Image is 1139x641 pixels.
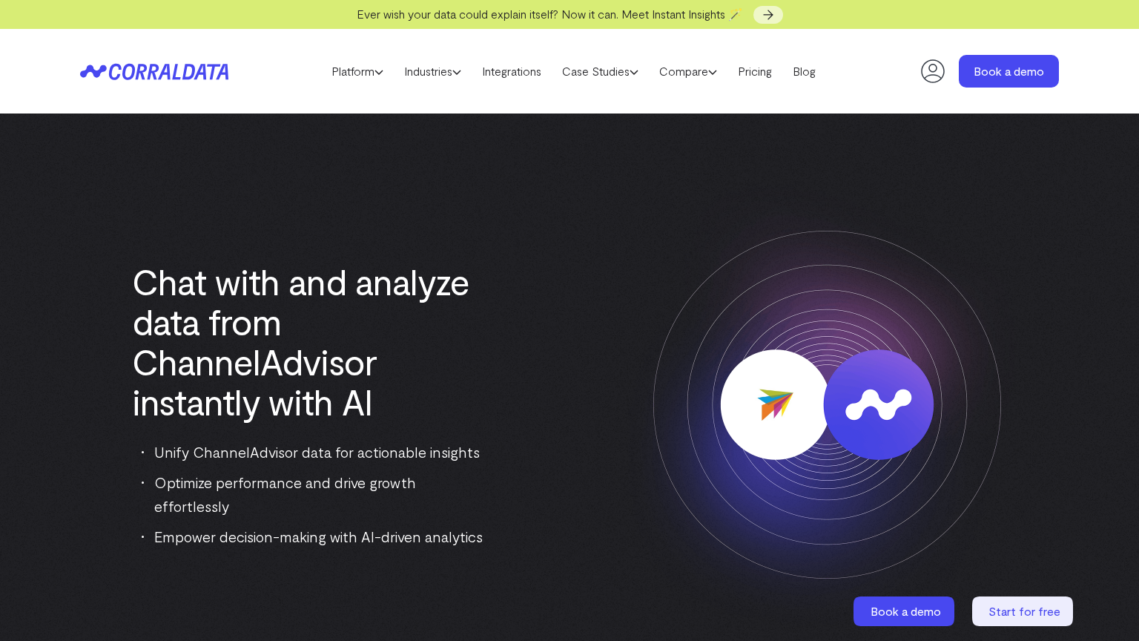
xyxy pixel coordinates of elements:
[472,60,552,82] a: Integrations
[142,440,492,464] li: Unify ChannelAdvisor data for actionable insights
[357,7,743,21] span: Ever wish your data could explain itself? Now it can. Meet Instant Insights 🪄
[552,60,649,82] a: Case Studies
[649,60,727,82] a: Compare
[394,60,472,82] a: Industries
[142,525,492,548] li: Empower decision-making with AI-driven analytics
[782,60,826,82] a: Blog
[988,604,1060,618] span: Start for free
[854,596,957,626] a: Book a demo
[142,470,492,518] li: Optimize performance and drive growth effortlessly
[727,60,782,82] a: Pricing
[972,596,1076,626] a: Start for free
[959,55,1059,88] a: Book a demo
[321,60,394,82] a: Platform
[132,261,492,421] h1: Chat with and analyze data from ChannelAdvisor instantly with AI
[871,604,941,618] span: Book a demo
